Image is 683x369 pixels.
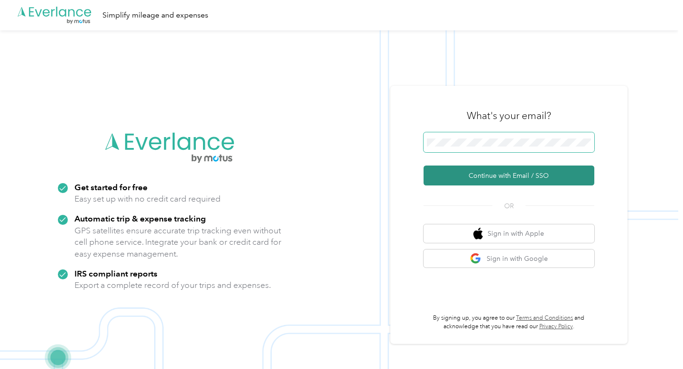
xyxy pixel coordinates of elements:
[74,268,157,278] strong: IRS compliant reports
[492,201,526,211] span: OR
[424,224,594,243] button: apple logoSign in with Apple
[74,225,282,260] p: GPS satellites ensure accurate trip tracking even without cell phone service. Integrate your bank...
[74,193,221,205] p: Easy set up with no credit card required
[467,109,551,122] h3: What's your email?
[516,314,573,322] a: Terms and Conditions
[74,279,271,291] p: Export a complete record of your trips and expenses.
[74,182,148,192] strong: Get started for free
[473,228,483,240] img: apple logo
[102,9,208,21] div: Simplify mileage and expenses
[470,253,482,265] img: google logo
[424,166,594,185] button: Continue with Email / SSO
[424,249,594,268] button: google logoSign in with Google
[424,314,594,331] p: By signing up, you agree to our and acknowledge that you have read our .
[74,213,206,223] strong: Automatic trip & expense tracking
[539,323,573,330] a: Privacy Policy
